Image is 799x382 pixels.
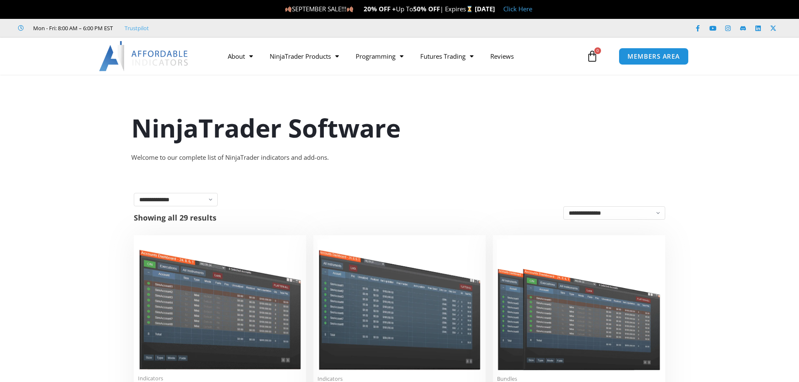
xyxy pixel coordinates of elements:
a: Reviews [482,47,522,66]
p: Showing all 29 results [134,214,216,221]
a: NinjaTrader Products [261,47,347,66]
a: Trustpilot [125,23,149,33]
a: Click Here [503,5,532,13]
nav: Menu [219,47,584,66]
img: Duplicate Account Actions [138,239,302,370]
span: MEMBERS AREA [627,53,680,60]
a: Programming [347,47,412,66]
div: Welcome to our complete list of NinjaTrader indicators and add-ons. [131,152,668,164]
span: Mon - Fri: 8:00 AM – 6:00 PM EST [31,23,113,33]
strong: 50% OFF [413,5,440,13]
strong: 20% OFF + [364,5,396,13]
span: 0 [594,47,601,54]
img: ⌛ [466,6,473,12]
a: 0 [574,44,611,68]
img: LogoAI | Affordable Indicators – NinjaTrader [99,41,189,71]
select: Shop order [563,206,665,220]
h1: NinjaTrader Software [131,110,668,146]
a: About [219,47,261,66]
img: Accounts Dashboard Suite [497,239,661,370]
a: MEMBERS AREA [619,48,689,65]
img: 🍂 [285,6,291,12]
img: Account Risk Manager [318,239,481,370]
a: Futures Trading [412,47,482,66]
img: 🍂 [347,6,353,12]
strong: [DATE] [475,5,495,13]
span: SEPTEMBER SALE!!! Up To | Expires [285,5,475,13]
span: Indicators [138,375,302,382]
